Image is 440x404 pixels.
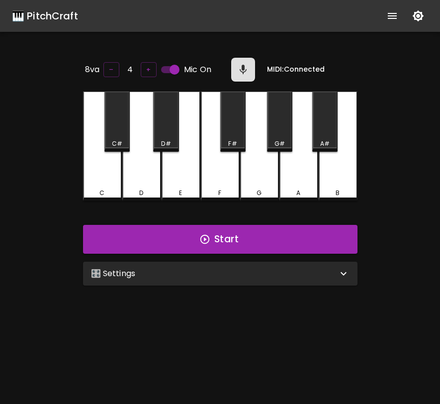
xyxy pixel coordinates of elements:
div: G [257,189,262,198]
div: C# [112,139,122,148]
div: A# [320,139,330,148]
button: + [141,62,157,78]
div: F [218,189,221,198]
h6: 4 [127,63,133,77]
div: A [296,189,300,198]
button: Start [83,225,357,254]
p: 🎛️ Settings [91,268,136,280]
div: D [139,189,143,198]
div: B [336,189,340,198]
h6: MIDI: Connected [267,64,325,75]
button: show more [380,4,404,28]
div: E [179,189,182,198]
a: 🎹 PitchCraft [12,8,78,24]
button: – [103,62,119,78]
div: G# [274,139,285,148]
div: D# [161,139,171,148]
h6: 8va [85,63,99,77]
span: Mic On [184,64,211,76]
div: F# [228,139,237,148]
div: 🎛️ Settings [83,262,357,286]
div: C [99,189,104,198]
